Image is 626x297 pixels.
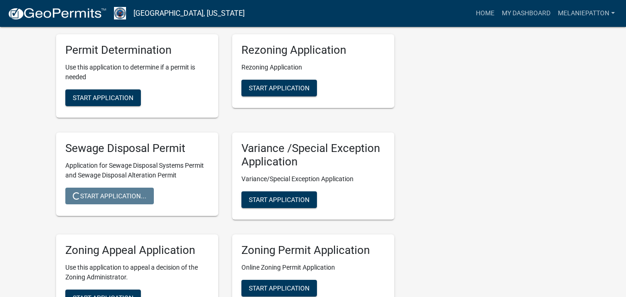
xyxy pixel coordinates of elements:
h5: Sewage Disposal Permit [65,142,209,155]
h5: Rezoning Application [241,44,385,57]
span: Start Application [249,196,310,203]
a: Home [472,5,498,22]
a: [GEOGRAPHIC_DATA], [US_STATE] [133,6,245,21]
p: Variance/Special Exception Application [241,174,385,184]
button: Start Application... [65,188,154,204]
span: Start Application [249,84,310,92]
p: Application for Sewage Disposal Systems Permit and Sewage Disposal Alteration Permit [65,161,209,180]
p: Online Zoning Permit Application [241,263,385,272]
span: Start Application... [73,192,146,200]
button: Start Application [241,80,317,96]
a: My Dashboard [498,5,554,22]
button: Start Application [65,89,141,106]
img: Henry County, Iowa [114,7,126,19]
span: Start Application [73,94,133,101]
h5: Zoning Appeal Application [65,244,209,257]
h5: Zoning Permit Application [241,244,385,257]
button: Start Application [241,280,317,297]
span: Start Application [249,284,310,291]
p: Use this application to determine if a permit is needed [65,63,209,82]
a: MelaniePatton [554,5,619,22]
p: Use this application to appeal a decision of the Zoning Administrator. [65,263,209,282]
h5: Permit Determination [65,44,209,57]
h5: Variance /Special Exception Application [241,142,385,169]
button: Start Application [241,191,317,208]
p: Rezoning Application [241,63,385,72]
